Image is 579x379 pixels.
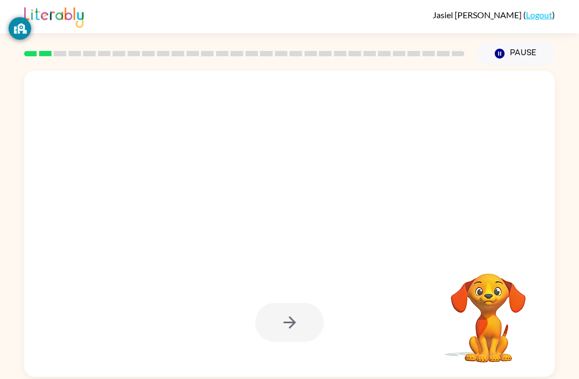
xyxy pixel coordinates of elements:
[9,17,31,40] button: GoGuardian Privacy Information
[435,257,542,364] video: Your browser must support playing .mp4 files to use Literably. Please try using another browser.
[477,41,555,66] button: Pause
[24,4,84,28] img: Literably
[433,10,523,20] span: Jasiel [PERSON_NAME]
[433,10,555,20] div: ( )
[526,10,552,20] a: Logout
